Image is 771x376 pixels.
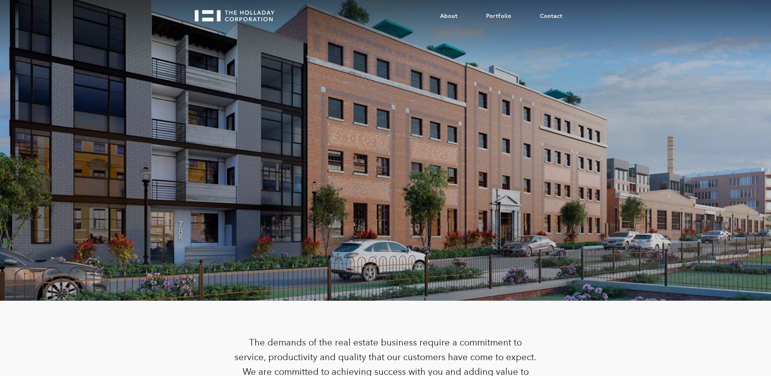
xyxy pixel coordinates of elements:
[195,4,282,22] a: home
[526,4,577,28] a: Contact
[426,4,472,28] a: About
[472,4,526,28] a: Portfolio
[300,127,471,153] h1: Partner with Us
